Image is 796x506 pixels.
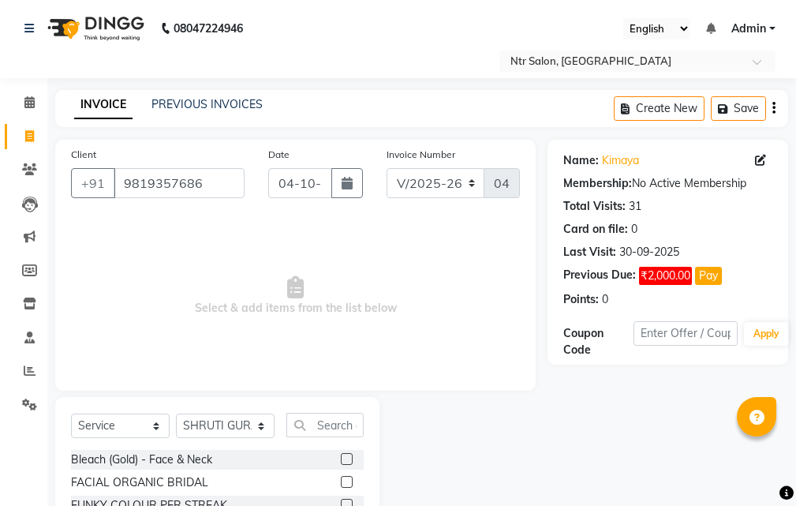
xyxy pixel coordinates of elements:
[71,452,212,468] div: Bleach (Gold) - Face & Neck
[71,168,115,198] button: +91
[174,6,243,51] b: 08047224946
[563,244,616,260] div: Last Visit:
[695,267,722,285] button: Pay
[730,443,780,490] iframe: chat widget
[631,221,637,238] div: 0
[71,474,208,491] div: FACIAL ORGANIC BRIDAL
[563,175,772,192] div: No Active Membership
[40,6,148,51] img: logo
[114,168,245,198] input: Search by Name/Mobile/Email/Code
[563,175,632,192] div: Membership:
[633,321,738,346] input: Enter Offer / Coupon Code
[71,148,96,162] label: Client
[619,244,679,260] div: 30-09-2025
[74,91,133,119] a: INVOICE
[614,96,704,121] button: Create New
[71,217,520,375] span: Select & add items from the list below
[731,21,766,37] span: Admin
[639,267,692,285] span: ₹2,000.00
[563,221,628,238] div: Card on file:
[151,97,263,111] a: PREVIOUS INVOICES
[744,322,789,346] button: Apply
[629,198,641,215] div: 31
[563,325,633,358] div: Coupon Code
[602,152,639,169] a: Kimaya
[268,148,290,162] label: Date
[387,148,455,162] label: Invoice Number
[711,96,766,121] button: Save
[563,198,626,215] div: Total Visits:
[602,291,608,308] div: 0
[286,413,364,437] input: Search or Scan
[563,152,599,169] div: Name:
[563,291,599,308] div: Points:
[563,267,636,285] div: Previous Due:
